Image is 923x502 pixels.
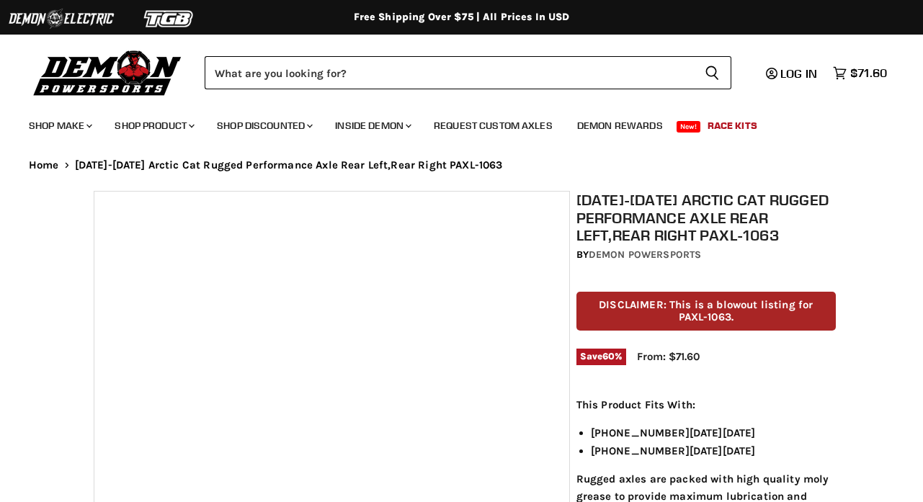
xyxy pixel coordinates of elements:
button: Search [693,56,731,89]
a: Race Kits [697,111,768,140]
img: Demon Electric Logo 2 [7,5,115,32]
a: Request Custom Axles [423,111,563,140]
a: Shop Product [104,111,203,140]
a: Demon Rewards [566,111,674,140]
a: Shop Discounted [206,111,321,140]
a: Demon Powersports [589,248,701,261]
span: [DATE]-[DATE] Arctic Cat Rugged Performance Axle Rear Left,Rear Right PAXL-1063 [75,159,503,171]
a: $71.60 [826,63,894,84]
p: This Product Fits With: [576,396,836,413]
img: Demon Powersports [29,47,187,98]
ul: Main menu [18,105,883,140]
span: $71.60 [850,66,887,80]
img: TGB Logo 2 [115,5,223,32]
span: 60 [602,351,615,362]
li: [PHONE_NUMBER][DATE][DATE] [591,424,836,442]
li: [PHONE_NUMBER][DATE][DATE] [591,442,836,460]
a: Home [29,159,59,171]
h1: [DATE]-[DATE] Arctic Cat Rugged Performance Axle Rear Left,Rear Right PAXL-1063 [576,191,836,244]
a: Inside Demon [324,111,420,140]
span: New! [677,121,701,133]
span: Log in [780,66,817,81]
div: by [576,247,836,263]
form: Product [205,56,731,89]
span: Save % [576,349,626,364]
a: Log in [759,67,826,80]
span: From: $71.60 [637,350,700,363]
a: Shop Make [18,111,101,140]
input: Search [205,56,693,89]
p: DISCLAIMER: This is a blowout listing for PAXL-1063. [576,292,836,331]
